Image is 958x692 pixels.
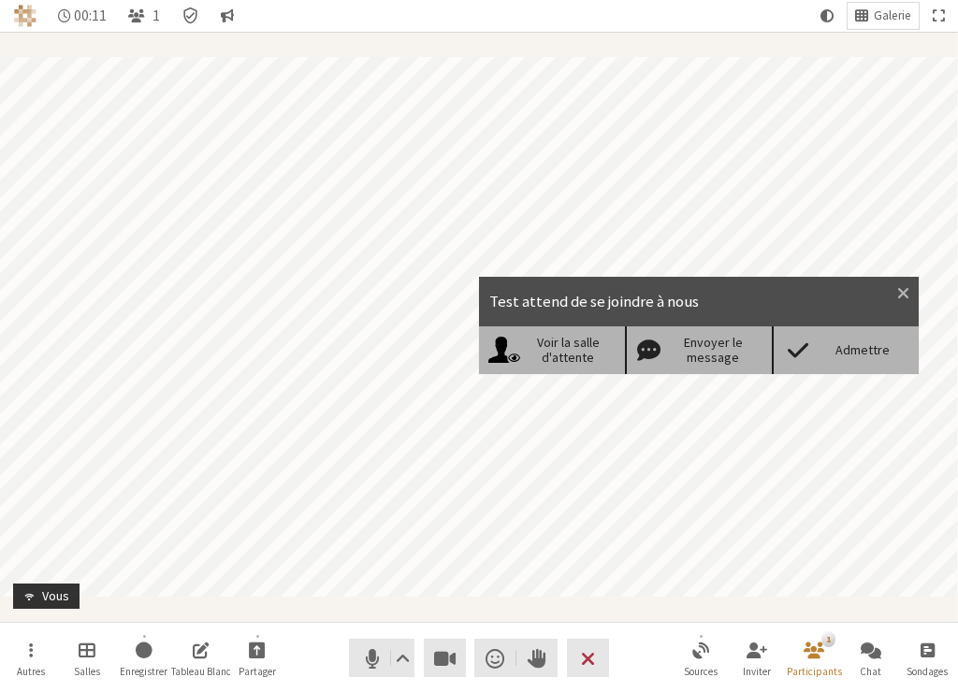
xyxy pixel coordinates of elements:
[424,639,466,677] button: Sélectionnez les caméras
[787,666,842,677] span: Participants
[51,3,115,29] div: Minuterie
[118,633,170,684] button: Démarrer l'enregistrement
[349,639,414,677] button: Désactiver le son (⌘+Shift+A)
[845,633,897,684] button: Chat ouvert
[61,633,113,684] button: Gestion des salles de réunion
[516,639,559,677] button: Lever la main
[743,666,771,677] span: Inviter
[175,633,227,684] button: Ouvrir le tableau blanc partagé
[174,3,207,29] div: Détails de la réunion Chiffrement activé
[36,586,76,606] div: Vous
[675,633,727,684] button: Contrôler les sources vidéo
[925,3,951,29] button: Plein écran
[474,639,516,677] button: Envoyer une réaction
[120,666,167,677] span: Enregistrer
[121,3,167,29] button: Ouvrir la liste des participants
[74,666,100,677] span: Salles
[239,666,276,677] span: Partager
[14,5,36,27] img: Iotum
[813,3,841,29] button: Utilisation du thème du système
[5,633,57,684] button: Ouvrir
[231,633,283,684] button: Commencez à partager
[848,3,919,29] button: Modifier l'affichage
[815,342,910,358] div: Admettre
[520,335,617,367] div: Voir la salle d'attente
[489,290,886,313] div: Test attend de se joindre à nous
[17,666,45,677] span: Autres
[860,666,881,677] span: Chat
[74,7,107,23] span: 00:11
[684,666,718,677] span: Sources
[391,639,414,677] button: Paramètres audio
[874,9,911,23] span: Galerie
[663,335,762,367] div: Envoyer le message
[171,666,231,677] span: Tableau blanc
[567,639,609,677] button: Terminer ou quitter la réunion
[488,337,520,363] img: Voir la salle d'attente
[901,633,953,684] button: Sondage ouvert
[821,631,835,646] div: 1
[213,3,241,29] button: Conversation
[731,633,783,684] button: Inviter les participants (⌘+Shift+I)
[788,633,840,684] button: Ouvrir la liste des participants
[907,666,948,677] span: Sondages
[152,7,160,23] span: 1
[897,280,909,307] button: Fermer la modalité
